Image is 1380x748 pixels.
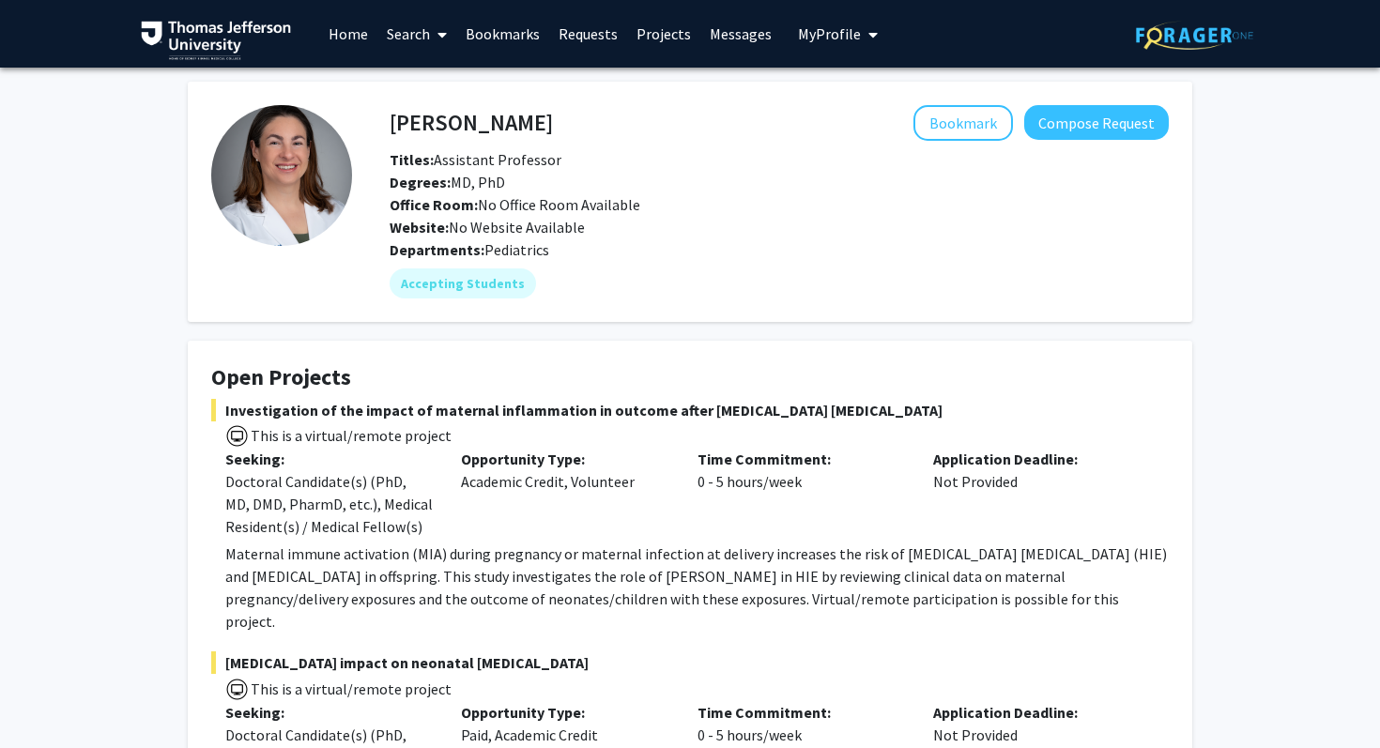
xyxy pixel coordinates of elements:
span: No Office Room Available [390,195,640,214]
b: Degrees: [390,173,451,191]
b: Website: [390,218,449,237]
div: Doctoral Candidate(s) (PhD, MD, DMD, PharmD, etc.), Medical Resident(s) / Medical Fellow(s) [225,470,433,538]
div: Academic Credit, Volunteer [447,448,682,538]
p: Time Commitment: [698,701,905,724]
a: Requests [549,1,627,67]
p: Maternal immune activation (MIA) during pregnancy or maternal infection at delivery increases the... [225,542,1169,633]
span: [MEDICAL_DATA] impact on neonatal [MEDICAL_DATA] [211,651,1169,674]
button: Compose Request to Elizabeth Wright-Jin [1024,105,1169,140]
span: This is a virtual/remote project [249,679,452,698]
a: Messages [700,1,781,67]
img: Thomas Jefferson University Logo [141,21,291,60]
mat-chip: Accepting Students [390,268,536,298]
p: Seeking: [225,448,433,470]
h4: [PERSON_NAME] [390,105,553,140]
b: Departments: [390,240,484,259]
span: Investigation of the impact of maternal inflammation in outcome after [MEDICAL_DATA] [MEDICAL_DATA] [211,399,1169,421]
a: Home [319,1,377,67]
span: This is a virtual/remote project [249,426,452,445]
iframe: Chat [14,664,80,734]
p: Application Deadline: [933,448,1141,470]
button: Add Elizabeth Wright-Jin to Bookmarks [913,105,1013,141]
span: Pediatrics [484,240,549,259]
p: Seeking: [225,701,433,724]
div: Not Provided [919,448,1155,538]
img: ForagerOne Logo [1136,21,1253,50]
b: Office Room: [390,195,478,214]
span: My Profile [798,24,861,43]
img: Profile Picture [211,105,352,246]
p: Opportunity Type: [461,701,668,724]
span: MD, PhD [390,173,505,191]
p: Application Deadline: [933,701,1141,724]
a: Bookmarks [456,1,549,67]
a: Search [377,1,456,67]
span: No Website Available [390,218,585,237]
h4: Open Projects [211,364,1169,391]
b: Titles: [390,150,434,169]
p: Time Commitment: [698,448,905,470]
span: Assistant Professor [390,150,561,169]
a: Projects [627,1,700,67]
div: 0 - 5 hours/week [683,448,919,538]
p: Opportunity Type: [461,448,668,470]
